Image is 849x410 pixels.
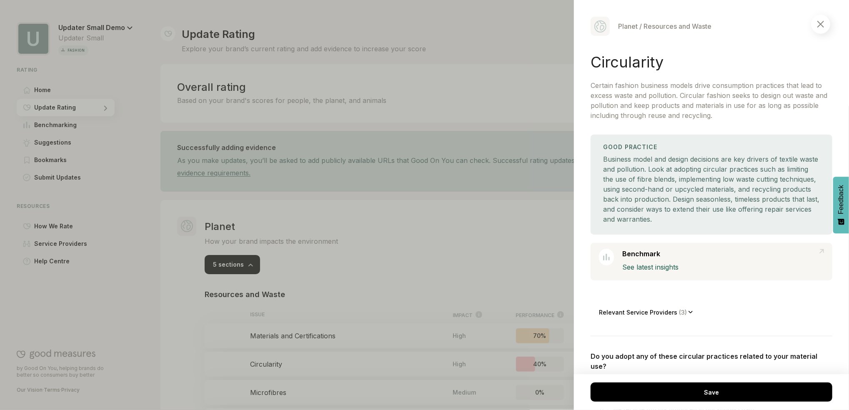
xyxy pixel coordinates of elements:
p: Do you adopt any of these circular practices related to your material use? [591,351,832,371]
button: Feedback - Show survey [833,177,849,233]
span: ( 3 ) [677,309,689,316]
p: Relevant Service Providers [599,309,689,316]
div: Business model and design decisions are key drivers of textile waste and pollution. Look at adopt... [603,154,820,224]
span: Feedback [837,185,845,214]
img: Benchmark [603,254,610,260]
h1: Circularity [591,54,832,70]
h3: Good Practice [603,142,820,152]
img: Close [817,21,824,27]
p: Benchmark [622,249,660,259]
div: Planet / Resources and Waste [618,21,711,31]
p: See latest insights [622,262,824,272]
a: BenchmarkBenchmarkLinkSee latest insights [591,243,832,280]
img: Planet [594,20,606,32]
p: Certain fashion business models drive consumption practices that lead to excess waste and polluti... [591,80,832,120]
div: Save [591,382,832,402]
img: Link [819,249,824,254]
